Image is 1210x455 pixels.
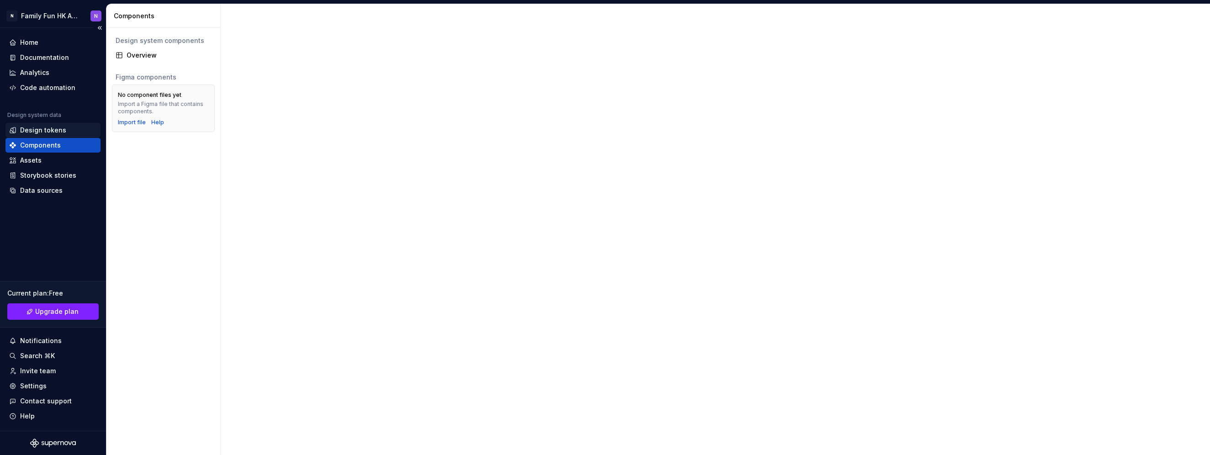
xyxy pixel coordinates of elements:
div: Family Fun HK App [21,11,80,21]
div: Analytics [20,68,49,77]
div: Design tokens [20,126,66,135]
div: Components [114,11,217,21]
div: Assets [20,156,42,165]
div: Help [20,412,35,421]
button: Help [5,409,101,423]
a: Assets [5,153,101,168]
a: Data sources [5,183,101,198]
button: Search ⌘K [5,349,101,363]
div: Code automation [20,83,75,92]
a: Design tokens [5,123,101,138]
div: Invite team [20,366,56,376]
div: Import a Figma file that contains components. [118,101,209,115]
div: Settings [20,381,47,391]
div: Data sources [20,186,63,195]
a: Documentation [5,50,101,65]
div: Home [20,38,38,47]
div: Contact support [20,397,72,406]
div: Current plan : Free [7,289,99,298]
a: Code automation [5,80,101,95]
a: Overview [112,48,215,63]
div: N [6,11,17,21]
svg: Supernova Logo [30,439,76,448]
button: Import file [118,119,146,126]
a: Storybook stories [5,168,101,183]
a: Components [5,138,101,153]
a: Invite team [5,364,101,378]
a: Help [151,119,164,126]
div: Overview [127,51,211,60]
div: Design system data [7,111,61,119]
a: Upgrade plan [7,303,99,320]
span: Upgrade plan [35,307,79,316]
div: No component files yet [118,91,181,99]
button: Contact support [5,394,101,408]
button: Notifications [5,333,101,348]
div: Notifications [20,336,62,345]
a: Analytics [5,65,101,80]
a: Settings [5,379,101,393]
div: Design system components [116,36,211,45]
div: Documentation [20,53,69,62]
button: NFamily Fun HK AppN [2,6,104,26]
button: Collapse sidebar [93,21,106,34]
div: N [94,12,98,20]
div: Storybook stories [20,171,76,180]
div: Search ⌘K [20,351,55,360]
div: Figma components [116,73,211,82]
a: Home [5,35,101,50]
div: Components [20,141,61,150]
